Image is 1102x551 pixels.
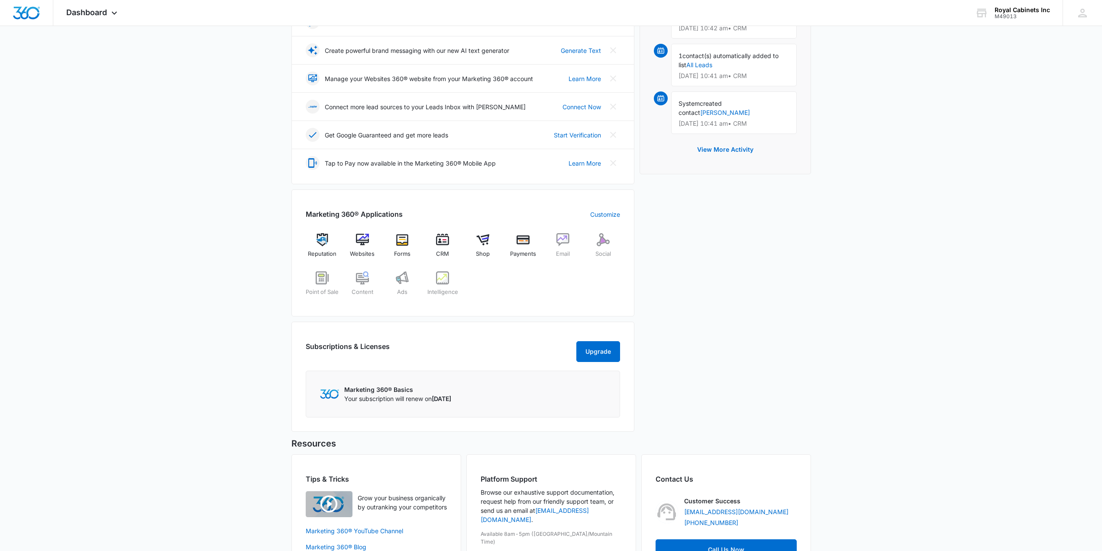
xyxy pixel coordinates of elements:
span: Dashboard [66,8,107,17]
p: Tap to Pay now available in the Marketing 360® Mobile App [325,159,496,168]
span: Point of Sale [306,288,339,297]
div: account id [995,13,1050,20]
span: Content [352,288,373,297]
p: Manage your Websites 360® website from your Marketing 360® account [325,74,533,83]
p: Connect more lead sources to your Leads Inbox with [PERSON_NAME] [325,102,526,111]
h5: Resources [291,437,811,450]
a: [EMAIL_ADDRESS][DOMAIN_NAME] [684,507,789,516]
a: Customize [590,210,620,219]
span: Ads [397,288,407,297]
span: System [679,100,700,107]
button: Close [606,156,620,170]
p: [DATE] 10:42 am • CRM [679,25,789,31]
span: Payments [510,250,536,258]
p: Grow your business organically by outranking your competitors [358,493,447,512]
span: Social [595,250,611,258]
span: Intelligence [427,288,458,297]
a: Learn More [569,74,601,83]
a: All Leads [686,61,712,68]
button: View More Activity [688,139,762,160]
h2: Subscriptions & Licenses [306,341,390,359]
h2: Contact Us [656,474,797,484]
a: Email [546,233,580,264]
p: Marketing 360® Basics [344,385,451,394]
a: Generate Text [561,46,601,55]
a: Websites [346,233,379,264]
a: [PERSON_NAME] [700,109,750,116]
p: [DATE] 10:41 am • CRM [679,73,789,79]
button: Close [606,128,620,142]
span: created contact [679,100,722,116]
p: Available 8am-5pm ([GEOGRAPHIC_DATA]/Mountain Time) [481,530,622,546]
a: Intelligence [426,271,459,303]
span: contact(s) automatically added to list [679,52,779,68]
button: Close [606,72,620,85]
span: Reputation [308,250,336,258]
span: Email [556,250,570,258]
span: [DATE] [432,395,451,402]
a: Start Verification [554,130,601,140]
img: Marketing 360 Logo [320,389,339,398]
p: Browse our exhaustive support documentation, request help from our friendly support team, or send... [481,488,622,524]
a: [PHONE_NUMBER] [684,518,738,527]
button: Close [606,43,620,57]
a: CRM [426,233,459,264]
a: Learn More [569,159,601,168]
a: Social [587,233,620,264]
p: [DATE] 10:41 am • CRM [679,121,789,127]
span: Websites [350,250,375,258]
span: CRM [436,250,449,258]
span: 1 [679,52,682,59]
span: Shop [476,250,490,258]
p: Create powerful brand messaging with our new AI text generator [325,46,509,55]
button: Upgrade [576,341,620,362]
p: Customer Success [684,496,740,505]
a: Connect Now [562,102,601,111]
h2: Tips & Tricks [306,474,447,484]
button: Close [606,100,620,114]
a: Payments [506,233,540,264]
p: Get Google Guaranteed and get more leads [325,130,448,140]
h2: Platform Support [481,474,622,484]
a: Shop [466,233,500,264]
div: account name [995,7,1050,13]
img: Quick Overview Video [306,491,352,517]
img: Customer Success [656,501,678,523]
a: Forms [386,233,419,264]
a: Marketing 360® YouTube Channel [306,526,447,535]
a: Ads [386,271,419,303]
a: Content [346,271,379,303]
a: Point of Sale [306,271,339,303]
a: Reputation [306,233,339,264]
span: Forms [394,250,410,258]
p: Your subscription will renew on [344,394,451,403]
h2: Marketing 360® Applications [306,209,403,219]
